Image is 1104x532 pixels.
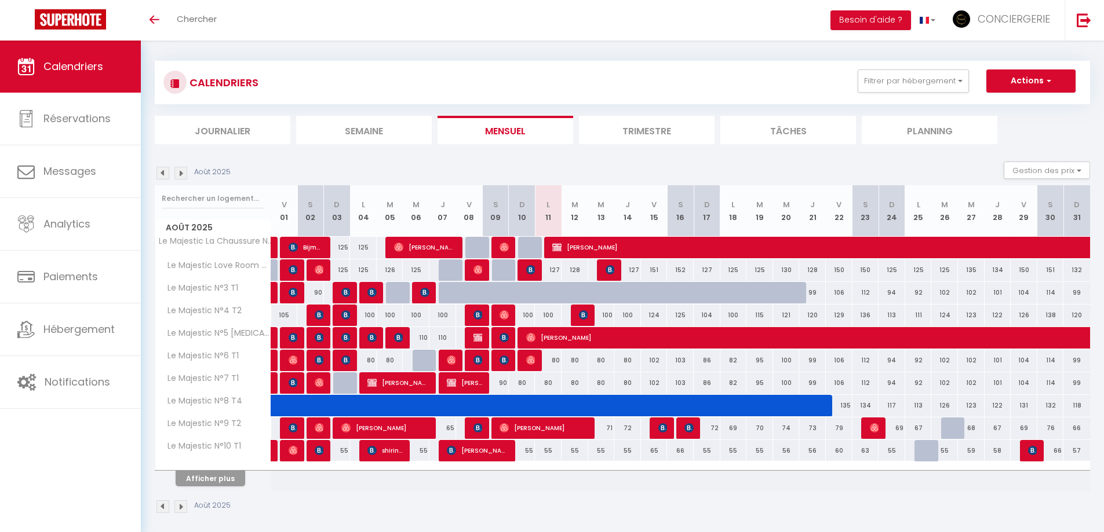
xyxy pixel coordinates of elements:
span: Le Majestic La Chaussure N°1 [157,237,273,245]
div: 126 [377,259,403,281]
abbr: S [863,199,868,210]
div: 103 [667,372,694,394]
div: 100 [403,304,429,326]
span: Août 2025 [155,219,271,236]
img: logout [1077,13,1091,27]
span: Analytics [43,217,90,231]
span: [PERSON_NAME] [447,372,482,394]
abbr: M [387,199,393,210]
abbr: D [334,199,340,210]
div: 95 [746,372,773,394]
div: 100 [773,372,800,394]
div: 102 [958,372,985,394]
div: 80 [535,350,562,371]
div: 102 [641,372,668,394]
span: [PERSON_NAME] [289,439,297,461]
span: Le Majestic N°5 [MEDICAL_DATA] [157,327,273,340]
div: 130 [773,259,800,281]
div: 114 [1037,350,1064,371]
th: 28 [985,185,1011,237]
abbr: L [917,199,920,210]
div: 131 [1011,395,1037,416]
div: 82 [720,372,747,394]
button: Afficher plus [176,471,245,486]
div: 125 [905,259,932,281]
span: [PERSON_NAME] [526,259,535,281]
span: [PERSON_NAME] [341,417,430,439]
div: 104 [1011,372,1037,394]
div: 92 [905,350,932,371]
div: 92 [905,282,932,303]
div: 132 [1063,259,1090,281]
div: 73 [799,417,826,439]
abbr: S [493,199,498,210]
p: Août 2025 [194,167,231,178]
span: [PERSON_NAME] [315,259,323,281]
span: [PERSON_NAME] [500,304,508,326]
div: 55 [509,440,535,461]
div: 123 [958,395,985,416]
th: 17 [694,185,720,237]
div: 94 [879,372,905,394]
th: 03 [324,185,351,237]
abbr: V [282,199,287,210]
div: 100 [377,304,403,326]
div: 80 [350,350,377,371]
div: 95 [746,350,773,371]
span: [PERSON_NAME] [341,349,350,371]
div: 102 [641,350,668,371]
span: Le Majestic N°7 T1 [157,372,242,385]
span: [PERSON_NAME] [289,326,297,348]
th: 07 [429,185,456,237]
span: [PERSON_NAME] [315,439,323,461]
a: [PERSON_NAME] [271,372,277,394]
th: 01 [271,185,298,237]
div: 100 [720,304,747,326]
button: Besoin d'aide ? [830,10,911,30]
div: 65 [429,417,456,439]
span: [PERSON_NAME] [315,372,323,394]
span: [PERSON_NAME] [606,259,614,281]
span: [PERSON_NAME] [473,259,482,281]
span: [PERSON_NAME] [289,372,297,394]
span: Chercher [177,13,217,25]
abbr: J [440,199,445,210]
div: 101 [985,350,1011,371]
div: 134 [985,259,1011,281]
div: 99 [799,350,826,371]
span: Le Majestic N°8 T4 [157,395,245,408]
div: 138 [1037,304,1064,326]
div: 100 [773,350,800,371]
abbr: L [546,199,550,210]
iframe: LiveChat chat widget [1055,483,1104,532]
abbr: M [571,199,578,210]
div: 125 [350,237,377,258]
abbr: S [308,199,313,210]
div: 105 [271,304,298,326]
th: 10 [509,185,535,237]
li: Tâches [720,116,856,144]
span: [PERSON_NAME] [341,326,350,348]
a: [PERSON_NAME] [271,282,277,304]
th: 18 [720,185,747,237]
div: 102 [931,282,958,303]
div: 150 [1011,259,1037,281]
div: 127 [614,259,641,281]
a: [PERSON_NAME] [271,327,277,349]
div: 104 [694,304,720,326]
span: Bijman Teun [289,236,324,258]
div: 106 [826,350,852,371]
abbr: M [413,199,420,210]
div: 102 [958,350,985,371]
span: [PERSON_NAME] [658,417,667,439]
span: CONCIERGERIE [978,12,1050,26]
span: Le Majestic N°6 T1 [157,350,242,362]
div: 67 [985,417,1011,439]
span: [PERSON_NAME] [473,326,482,348]
div: 55 [588,440,615,461]
abbr: D [704,199,710,210]
div: 100 [614,304,641,326]
div: 72 [614,417,641,439]
div: 82 [720,350,747,371]
div: 90 [297,282,324,303]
